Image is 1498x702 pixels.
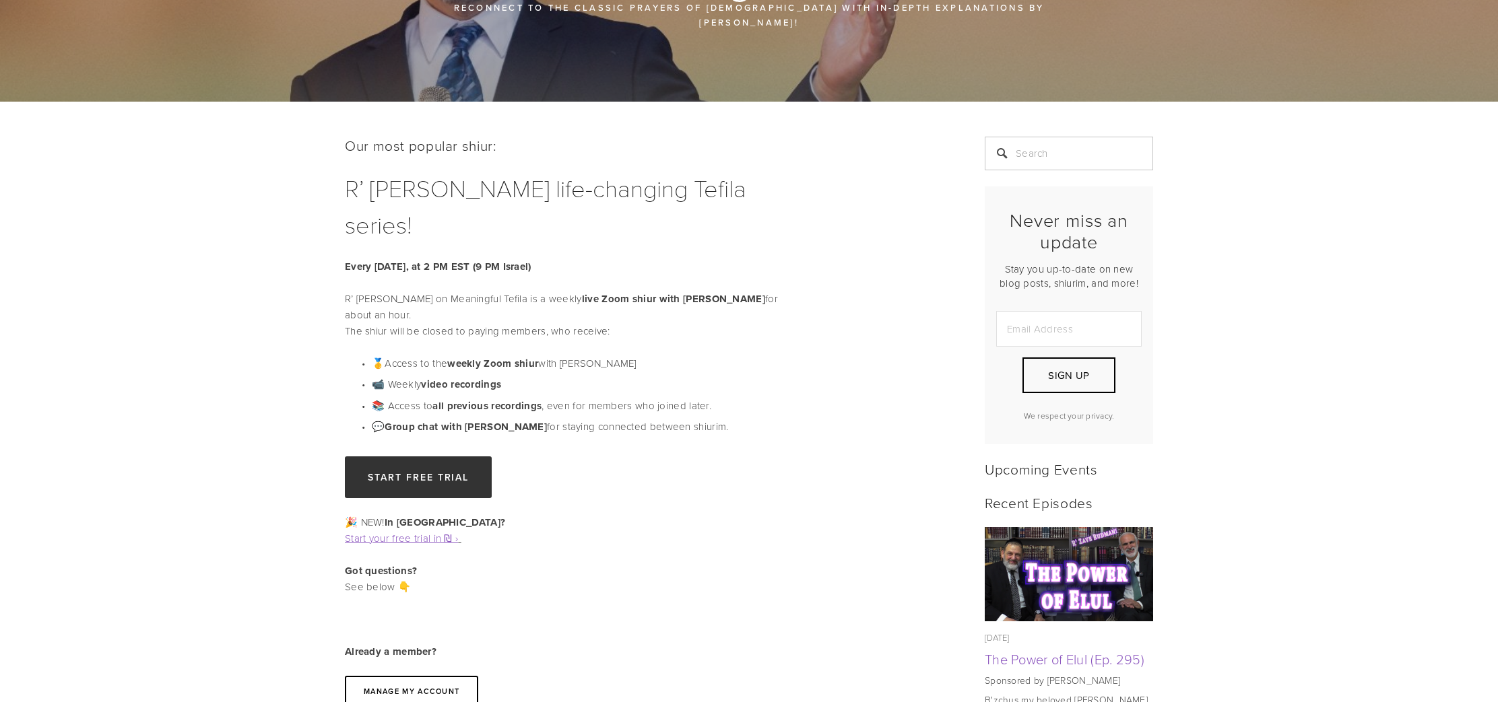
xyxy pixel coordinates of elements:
p: 📹 Weekly [372,376,794,392]
p: 📚 Access to , even for members who joined later. [372,398,794,414]
p: 💬 for staying connected between shiurim. [372,419,794,435]
p: Stay you up-to-date on new blog posts, shiurim, and more! [996,262,1142,290]
p: See below 👇 [345,563,794,595]
h2: Recent Episodes [985,494,1153,511]
input: Email Address [996,311,1142,347]
input: Search [985,137,1153,170]
strong: live Zoom shiur with [PERSON_NAME] [582,291,765,306]
a: Start free trial [345,456,492,498]
p: 🎉 NEW! [345,514,794,547]
strong: all previous recordings [432,398,542,413]
p: We respect your privacy. [996,410,1142,421]
h1: R’ [PERSON_NAME] life-changing Tefila series! [345,170,794,242]
h2: Our most popular shiur: [345,137,794,153]
strong: Already a member? [345,644,436,659]
time: [DATE] [985,631,1010,643]
strong: Group chat with [PERSON_NAME] [385,419,547,434]
img: The Power of Elul (Ep. 295) [985,527,1154,622]
p: Sponsored by [PERSON_NAME] [985,674,1153,687]
h2: Upcoming Events [985,460,1153,477]
strong: weekly Zoom shiur [447,356,538,371]
a: The Power of Elul (Ep. 295) [985,527,1153,622]
strong: video recordings [421,377,501,392]
strong: Every [DATE], at 2 PM EST (9 PM Israel) [345,259,531,274]
a: Start your free trial in ₪ › [345,531,458,545]
a: The Power of Elul (Ep. 295) [985,650,1144,668]
p: 🥇Access to the with [PERSON_NAME] [372,355,794,372]
strong: Got questions? [345,563,417,578]
span: Sign Up [1048,368,1089,382]
strong: In [GEOGRAPHIC_DATA]? [385,515,505,530]
button: Sign Up [1022,357,1115,393]
h2: Never miss an update [996,209,1142,253]
p: R’ [PERSON_NAME] on Meaningful Tefila is a weekly for about an hour. The shiur will be closed to ... [345,291,794,339]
